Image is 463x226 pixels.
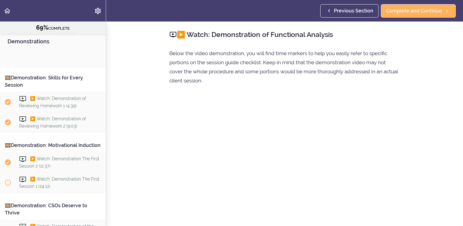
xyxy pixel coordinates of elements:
h2: ▶️ Watch: Demonstration of Functional Analysis [169,29,400,40]
span: ▶️ Watch: Demonstration of Reviewing Homework 2 (9:03) [19,116,86,128]
span: ▶️ Watch: Demonstration The First Session 2 (11:37) [19,156,99,168]
svg: Back to course curriculum [4,7,11,15]
span: 69% [36,24,48,31]
a: Complete and Continue [381,4,456,18]
span: Previous Section [334,7,373,15]
div: COMPLETE [8,24,98,32]
span: ▶️ Watch: Demonstration of Reviewing Homework 1 (4:39) [19,96,86,108]
span: Complete and Continue [386,7,442,15]
p: Below the video demonstration, you will find time markers to help you easily refer to specific po... [169,49,400,85]
a: Previous Section [320,4,378,18]
svg: Settings Menu [94,7,102,15]
span: ▶️ Watch: Demonstration The First Session 1 (24:12) [19,177,99,188]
